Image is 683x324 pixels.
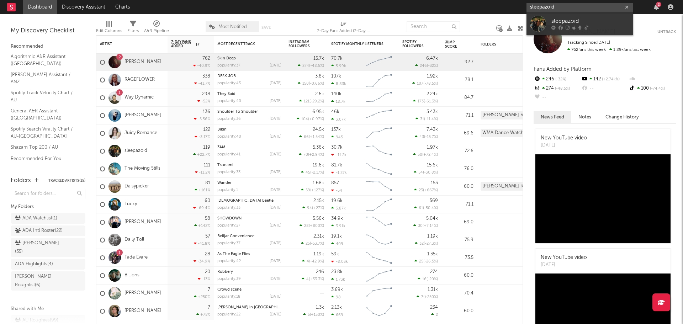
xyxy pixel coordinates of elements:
[424,224,437,228] span: +7.14 %
[125,59,161,65] a: [PERSON_NAME]
[205,234,210,239] div: 57
[125,308,161,314] a: [PERSON_NAME]
[299,134,324,139] div: ( )
[445,254,473,262] div: 73.5
[217,163,281,167] div: Tsunami
[311,100,323,103] span: -29.2 %
[125,219,161,225] a: [PERSON_NAME]
[217,199,281,203] div: Lady Beetle
[534,75,581,84] div: 246
[363,213,395,231] svg: Chart title
[331,234,342,239] div: 19.1k
[425,242,437,246] span: -27.3 %
[304,224,309,228] span: 28
[171,40,194,48] span: 7-Day Fans Added
[541,142,587,149] div: [DATE]
[96,27,122,35] div: Edit Columns
[331,181,339,185] div: 857
[15,272,65,290] div: [PERSON_NAME] Roughlist ( 6 )
[313,181,324,185] div: 1.68k
[11,89,78,103] a: Spotify Track Velocity Chart / AU
[193,63,210,68] div: -40.9 %
[363,53,395,71] svg: Chart title
[413,99,438,103] div: ( )
[541,254,587,261] div: New YouTube video
[11,71,78,85] a: [PERSON_NAME] Assistant / ANZ
[298,81,324,86] div: ( )
[534,111,571,123] button: News Feed
[270,64,281,68] div: [DATE]
[445,200,473,209] div: 71.1
[363,249,395,267] svg: Chart title
[418,224,423,228] span: 30
[217,199,274,203] a: [DEMOGRAPHIC_DATA] Beetle
[313,127,324,132] div: 24.5k
[127,27,139,35] div: Filters
[217,217,281,221] div: SHOWDOWN
[217,57,281,60] div: Skin Deep
[304,100,309,103] span: 121
[270,188,281,192] div: [DATE]
[194,223,210,228] div: +142 %
[541,134,587,142] div: New YouTube video
[125,166,160,172] a: The Moving Stills
[428,64,437,68] span: -32 %
[402,40,427,48] div: Spotify Followers
[270,99,281,103] div: [DATE]
[363,107,395,124] svg: Chart title
[445,182,473,191] div: 60.0
[363,71,395,89] svg: Chart title
[15,227,63,235] div: ADA Intl Roster ( 22 )
[96,18,122,38] div: Edit Columns
[310,135,323,139] span: +1.54 %
[11,125,78,140] a: Spotify Search Virality Chart / AU-[GEOGRAPHIC_DATA]
[331,153,346,157] div: -11.2k
[419,188,423,192] span: 23
[534,84,581,93] div: 274
[629,75,676,84] div: --
[270,117,281,121] div: [DATE]
[311,171,323,175] span: -2.17 %
[413,223,438,228] div: ( )
[363,196,395,213] svg: Chart title
[125,95,154,101] a: Way Dynamic
[331,74,341,79] div: 107k
[313,252,324,256] div: 1.19k
[601,78,620,81] span: +2.74k %
[656,2,661,7] div: 2
[301,117,308,121] span: 104
[427,110,438,114] div: 3.43k
[331,252,339,256] div: 59k
[306,242,310,246] span: 25
[445,218,473,227] div: 69.0
[423,153,437,157] span: +72.4 %
[418,171,423,175] span: 54
[301,188,324,192] div: ( )
[415,63,438,68] div: ( )
[313,206,323,210] span: +27 %
[427,252,438,256] div: 1.35k
[445,165,473,173] div: 76.0
[571,111,598,123] button: Notes
[217,135,241,139] div: popularity: 40
[217,181,232,185] a: Wander
[445,58,473,67] div: 92.7
[125,237,144,243] a: Daily Toll
[270,153,281,156] div: [DATE]
[331,56,343,61] div: 70.7k
[11,259,85,270] a: ADA Highlights(4)
[304,135,309,139] span: 66
[363,178,395,196] svg: Chart title
[306,188,310,192] span: 59
[302,82,309,86] span: 150
[331,135,343,139] div: 945
[127,18,139,38] div: Filters
[309,153,323,157] span: +2.94 %
[205,216,210,221] div: 58
[554,87,570,91] span: -48.5 %
[331,110,339,114] div: 46k
[217,110,281,114] div: Shoulder To Shoulder
[427,74,438,79] div: 1.92k
[427,145,438,150] div: 1.97k
[217,170,240,174] div: popularity: 33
